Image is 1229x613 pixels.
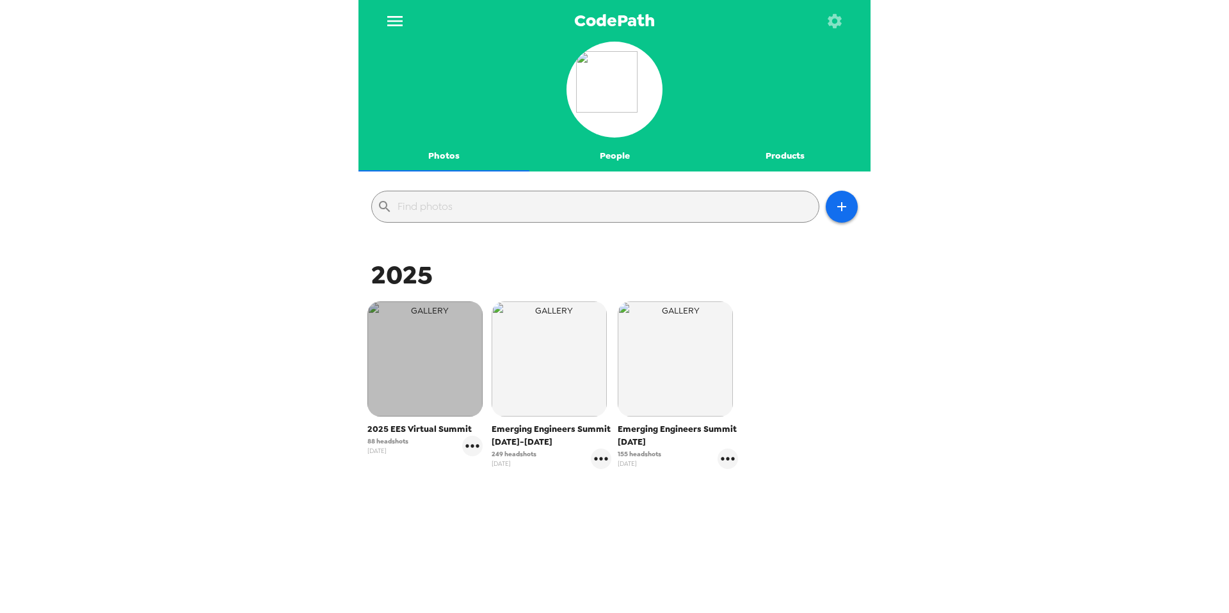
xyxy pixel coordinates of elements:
[492,449,536,459] span: 249 headshots
[591,449,611,469] button: gallery menu
[718,449,738,469] button: gallery menu
[367,436,408,446] span: 88 headshots
[574,12,655,29] span: CodePath
[358,141,529,171] button: Photos
[618,301,733,417] img: gallery
[367,301,483,417] img: gallery
[618,449,661,459] span: 155 headshots
[367,446,408,456] span: [DATE]
[529,141,700,171] button: People
[492,459,536,468] span: [DATE]
[618,459,661,468] span: [DATE]
[367,423,483,436] span: 2025 EES Virtual Summit
[371,258,433,292] span: 2025
[398,196,814,217] input: Find photos
[576,51,653,128] img: org logo
[462,436,483,456] button: gallery menu
[618,423,738,449] span: Emerging Engineers Summit [DATE]
[492,301,607,417] img: gallery
[492,423,612,449] span: Emerging Engineers Summit [DATE]-[DATE]
[700,141,871,171] button: Products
